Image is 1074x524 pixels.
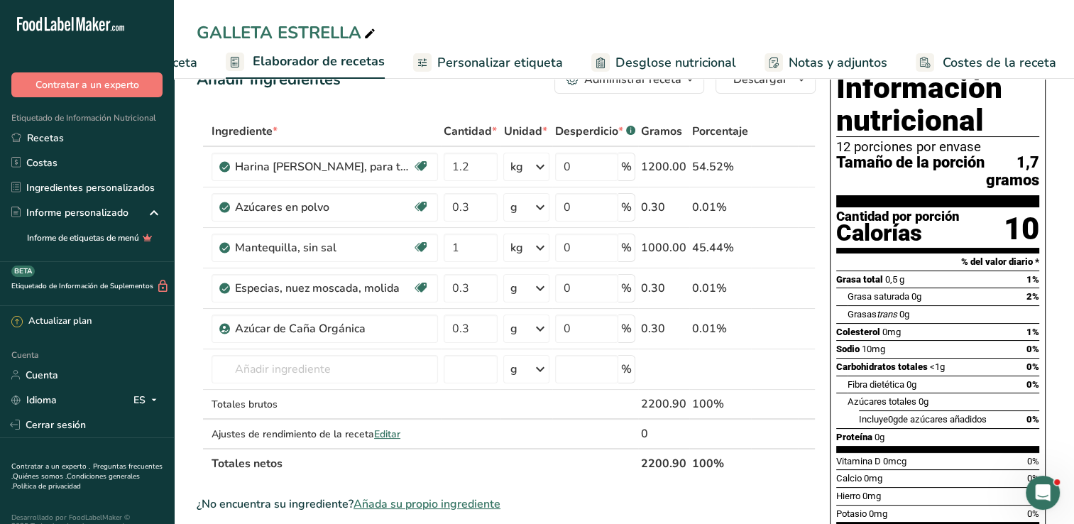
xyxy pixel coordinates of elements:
[930,361,945,372] span: <1g
[836,491,860,501] span: Hierro
[692,320,748,337] div: 0.01%
[836,361,928,372] span: Carbohidratos totales
[836,327,880,337] span: Colesterol
[1026,414,1039,425] span: 0%
[848,379,904,390] span: Fibra dietética
[641,239,686,256] div: 1000.00
[1027,456,1039,466] span: 0%
[26,205,128,220] font: Informe personalizado
[836,432,872,442] span: Proteína
[226,45,385,80] a: Elaborador de recetas
[555,123,618,140] font: Desperdicio
[13,481,81,491] a: Política de privacidad
[554,65,704,94] button: Administrar receta
[836,344,860,354] span: Sodio
[1004,210,1039,248] div: 10
[235,158,412,175] div: Harina [PERSON_NAME], para todo uso, con levadura, enriquecida
[692,158,748,175] div: 54.52%
[510,320,517,337] div: g
[641,425,686,442] div: 0
[11,281,153,292] font: Etiquetado de Información de Suplementos
[197,20,361,45] font: GALLETA ESTRELLA
[235,320,412,337] div: Azúcar de Caña Orgánica
[26,417,86,432] font: Cerrar sesión
[1026,291,1039,302] span: 2%
[212,397,438,412] div: Totales brutos
[733,71,787,88] span: Descargar
[437,53,563,72] span: Personalizar etiqueta
[1027,508,1039,519] span: 0%
[26,155,57,170] font: Costas
[836,210,960,224] div: Cantidad por porción
[638,448,689,478] th: 2200.90
[1026,327,1039,337] span: 1%
[883,456,906,466] span: 0mcg
[836,456,881,466] span: Vitamina D
[510,239,522,256] div: kg
[1026,379,1039,390] span: 0%
[689,448,751,478] th: 100%
[862,344,885,354] span: 10mg
[510,361,517,378] div: g
[26,393,57,408] font: Idioma
[584,71,681,88] div: Administrar receta
[641,199,686,216] div: 0.30
[692,239,748,256] div: 45.44%
[444,124,492,139] font: Cantidad
[253,52,385,71] span: Elaborador de recetas
[848,291,909,302] span: Grasa saturada
[836,253,1039,271] section: % del valor diario *
[848,309,899,320] span: Grasas
[911,291,921,302] span: 0g
[836,72,1039,137] h1: Información nutricional
[209,448,638,478] th: Totales netos
[859,414,987,425] span: Incluye de azúcares añadidos
[27,231,139,244] font: Informe de etiquetas de menú
[197,496,354,512] font: ¿No encuentra su ingrediente?
[692,280,748,297] div: 0.01%
[862,491,881,501] span: 0mg
[1026,361,1039,372] span: 0%
[11,462,90,471] a: Contratar a un experto .
[11,266,35,277] div: BETA
[869,508,887,519] span: 0mg
[641,124,682,139] font: Gramos
[864,473,882,484] span: 0mg
[27,131,64,146] font: Recetas
[235,199,412,216] div: Azúcares en polvo
[510,280,517,297] div: g
[789,53,887,72] span: Notas y adjuntos
[591,47,736,79] a: Desglose nutricional
[836,274,883,285] span: Grasa total
[875,432,884,442] span: 0g
[26,180,155,195] font: Ingredientes personalizados
[836,223,960,244] div: Calorías
[503,124,542,139] font: Unidad
[212,124,273,139] font: Ingrediente
[212,355,438,383] input: Añadir ingrediente
[692,123,748,140] span: Porcentaje
[615,53,736,72] span: Desglose nutricional
[916,47,1056,79] a: Costes de la receta
[1026,476,1060,510] iframe: Intercom live chat
[1027,473,1039,484] span: 0%
[374,427,400,441] span: Editar
[26,368,58,383] font: Cuenta
[641,395,686,413] div: 2200.90
[692,199,748,216] div: 0.01%
[882,327,901,337] span: 0mg
[765,47,887,79] a: Notas y adjuntos
[510,158,522,175] div: kg
[11,72,163,97] button: Contratar a un experto
[716,65,816,94] button: Descargar
[212,427,400,441] font: Ajustes de rendimiento de la receta
[641,280,686,297] div: 0.30
[692,395,748,413] div: 100%
[1026,344,1039,354] span: 0%
[985,154,1039,189] span: 1,7 gramos
[888,414,898,425] span: 0g
[836,473,862,484] span: Calcio
[943,53,1056,72] span: Costes de la receta
[11,462,163,481] a: Preguntas frecuentes .
[133,393,146,408] font: ES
